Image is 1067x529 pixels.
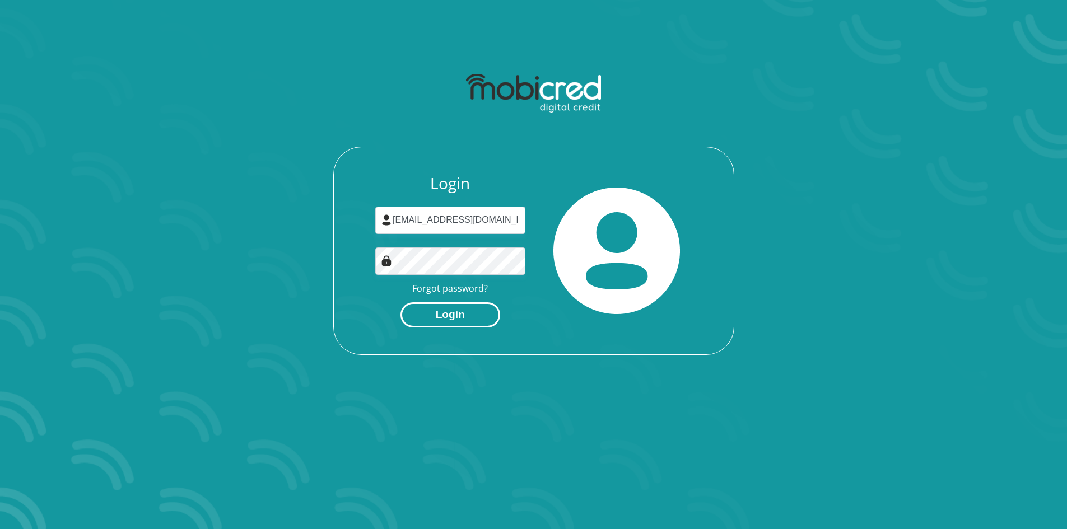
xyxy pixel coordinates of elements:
[466,74,601,113] img: mobicred logo
[412,282,488,294] a: Forgot password?
[400,302,500,327] button: Login
[381,214,392,226] img: user-icon image
[375,207,525,234] input: Username
[381,255,392,266] img: Image
[375,174,525,193] h3: Login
